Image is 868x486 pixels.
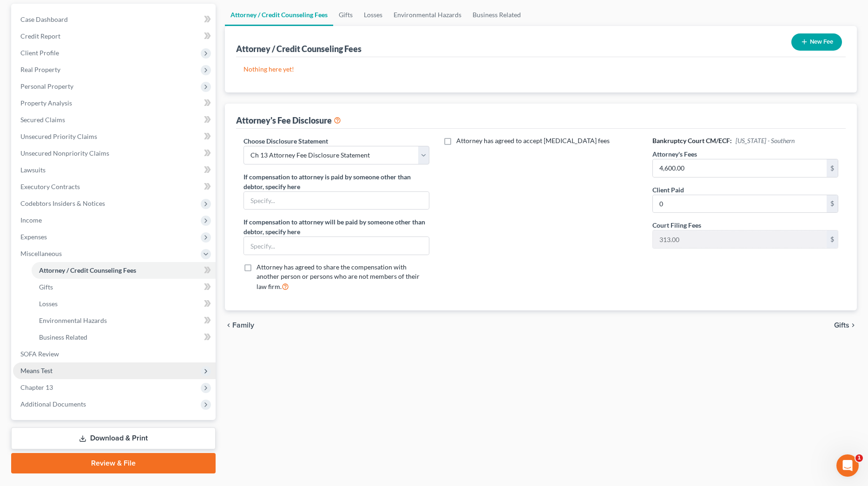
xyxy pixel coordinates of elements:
span: SOFA Review [20,350,59,358]
span: Expenses [20,233,47,241]
span: Personal Property [20,82,73,90]
a: Attorney / Credit Counseling Fees [32,262,216,279]
a: Losses [32,296,216,312]
a: Credit Report [13,28,216,45]
a: Gifts [32,279,216,296]
span: Gifts [834,322,849,329]
a: Lawsuits [13,162,216,178]
button: Gifts chevron_right [834,322,857,329]
span: Attorney has agreed to share the compensation with another person or persons who are not members ... [256,263,420,290]
span: Secured Claims [20,116,65,124]
span: Credit Report [20,32,60,40]
span: Codebtors Insiders & Notices [20,199,105,207]
span: Attorney has agreed to accept [MEDICAL_DATA] fees [456,137,610,144]
div: $ [827,230,838,248]
span: Unsecured Priority Claims [20,132,97,140]
span: Additional Documents [20,400,86,408]
a: Business Related [32,329,216,346]
div: $ [827,159,838,177]
i: chevron_left [225,322,232,329]
span: Environmental Hazards [39,316,107,324]
iframe: Intercom live chat [836,454,859,477]
div: Attorney's Fee Disclosure [236,115,341,126]
span: Property Analysis [20,99,72,107]
span: Miscellaneous [20,250,62,257]
span: Real Property [20,66,60,73]
a: Unsecured Nonpriority Claims [13,145,216,162]
span: [US_STATE] - Southern [736,137,795,144]
a: Download & Print [11,427,216,449]
span: Gifts [39,283,53,291]
label: Choose Disclosure Statement [243,136,328,146]
a: Unsecured Priority Claims [13,128,216,145]
a: Case Dashboard [13,11,216,28]
span: Chapter 13 [20,383,53,391]
a: Executory Contracts [13,178,216,195]
span: Unsecured Nonpriority Claims [20,149,109,157]
span: Client Profile [20,49,59,57]
span: Losses [39,300,58,308]
input: Specify... [244,192,429,210]
span: Means Test [20,367,53,374]
a: SOFA Review [13,346,216,362]
input: 0.00 [653,195,827,213]
a: Environmental Hazards [32,312,216,329]
span: 1 [855,454,863,462]
button: chevron_left Family [225,322,254,329]
span: Lawsuits [20,166,46,174]
span: Attorney / Credit Counseling Fees [39,266,136,274]
a: Losses [358,4,388,26]
span: Executory Contracts [20,183,80,190]
label: If compensation to attorney will be paid by someone other than debtor, specify here [243,217,429,236]
a: Business Related [467,4,526,26]
a: Property Analysis [13,95,216,112]
input: 0.00 [653,230,827,248]
label: Attorney's Fees [652,149,697,159]
label: If compensation to attorney is paid by someone other than debtor, specify here [243,172,429,191]
input: 0.00 [653,159,827,177]
span: Business Related [39,333,87,341]
label: Court Filing Fees [652,220,701,230]
span: Case Dashboard [20,15,68,23]
div: Attorney / Credit Counseling Fees [236,43,362,54]
a: Environmental Hazards [388,4,467,26]
h6: Bankruptcy Court CM/ECF: [652,136,838,145]
input: Specify... [244,237,429,255]
span: Family [232,322,254,329]
button: New Fee [791,33,842,51]
a: Review & File [11,453,216,473]
div: $ [827,195,838,213]
a: Secured Claims [13,112,216,128]
i: chevron_right [849,322,857,329]
a: Gifts [333,4,358,26]
p: Nothing here yet! [243,65,838,74]
a: Attorney / Credit Counseling Fees [225,4,333,26]
label: Client Paid [652,185,684,195]
span: Income [20,216,42,224]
